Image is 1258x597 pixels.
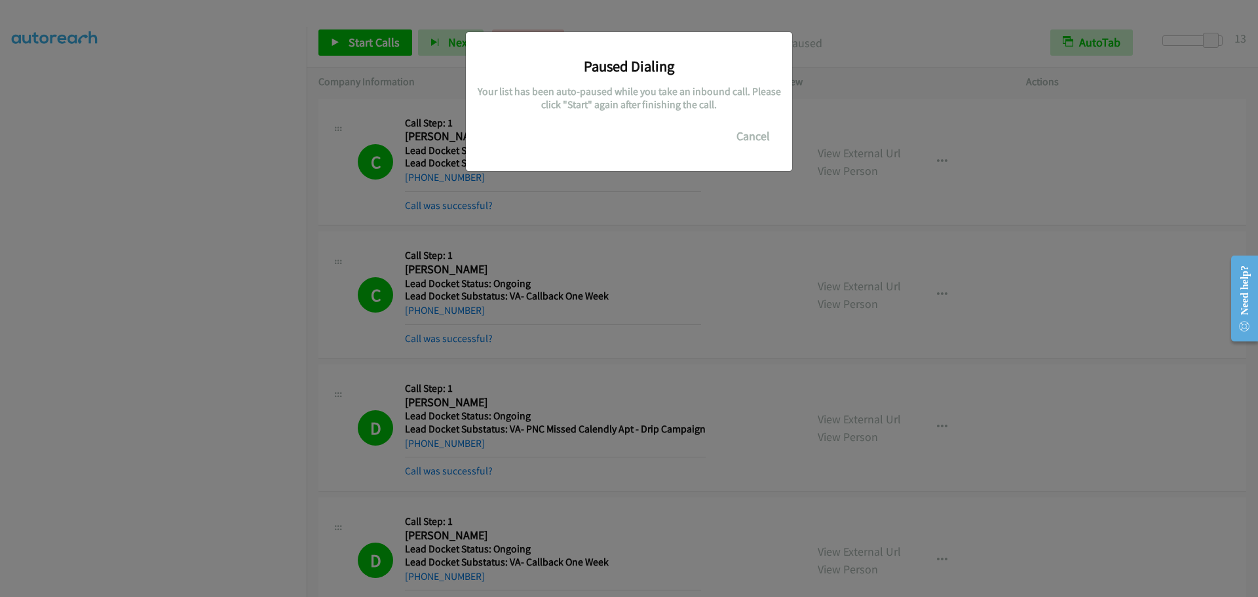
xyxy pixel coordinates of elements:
[476,57,782,75] h3: Paused Dialing
[724,123,782,149] button: Cancel
[1220,246,1258,351] iframe: Resource Center
[476,85,782,111] h5: Your list has been auto-paused while you take an inbound call. Please click "Start" again after f...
